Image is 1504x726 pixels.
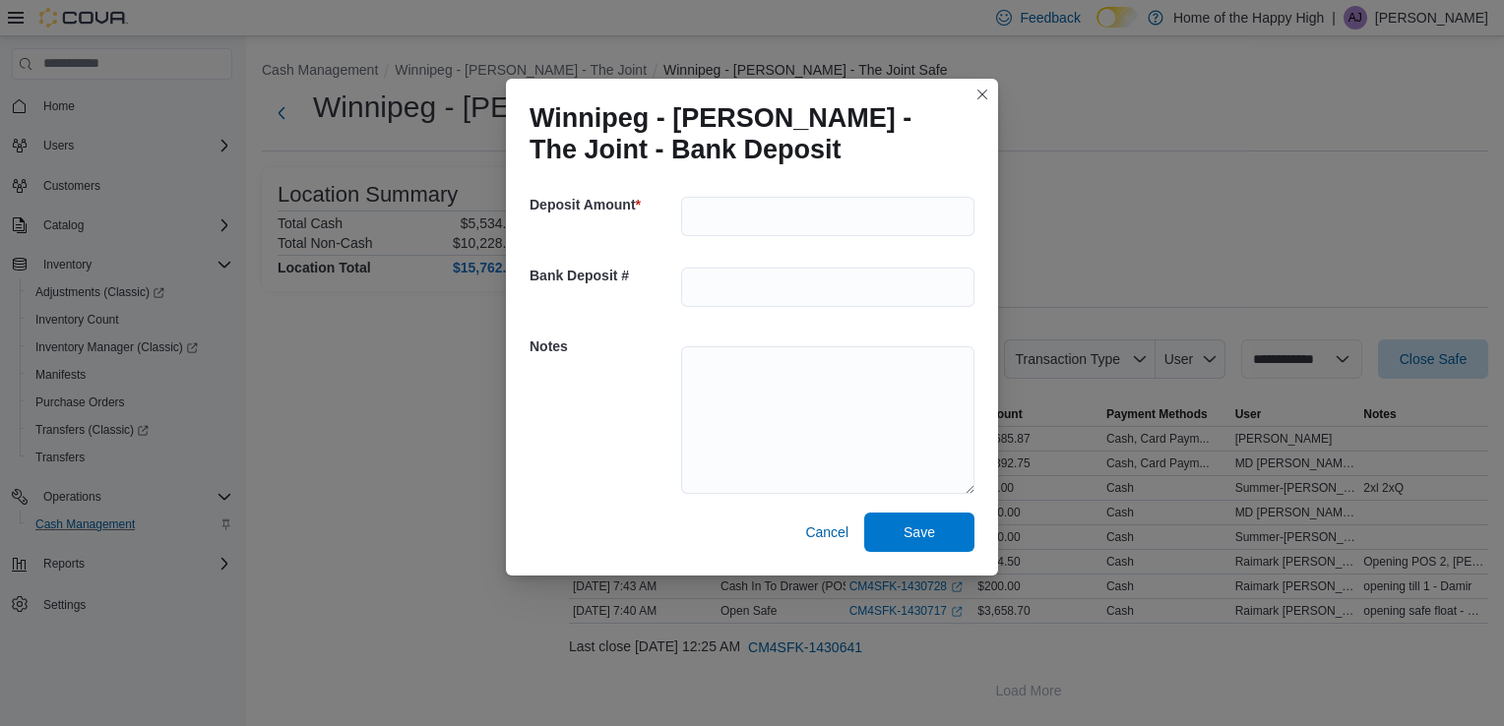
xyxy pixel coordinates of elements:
[530,185,677,224] h5: Deposit Amount
[797,513,856,552] button: Cancel
[530,256,677,295] h5: Bank Deposit #
[864,513,974,552] button: Save
[805,522,848,542] span: Cancel
[971,83,994,106] button: Closes this modal window
[530,102,959,165] h1: Winnipeg - [PERSON_NAME] - The Joint - Bank Deposit
[904,522,935,542] span: Save
[530,327,677,366] h5: Notes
